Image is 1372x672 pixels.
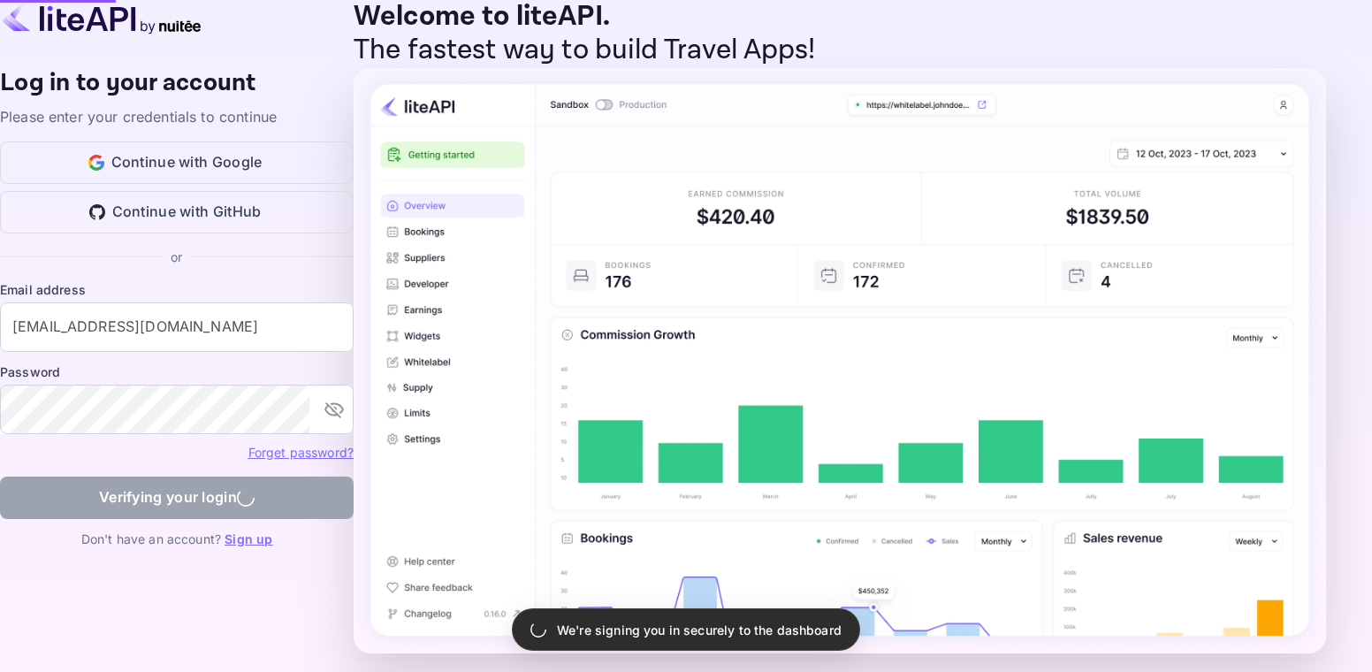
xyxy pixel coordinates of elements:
[248,443,354,461] a: Forget password?
[557,621,842,639] p: We're signing you in securely to the dashboard
[248,445,354,460] a: Forget password?
[225,531,272,546] a: Sign up
[316,392,352,427] button: toggle password visibility
[354,68,1326,653] img: liteAPI Dashboard Preview
[354,34,1326,67] p: The fastest way to build Travel Apps!
[171,248,182,266] p: or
